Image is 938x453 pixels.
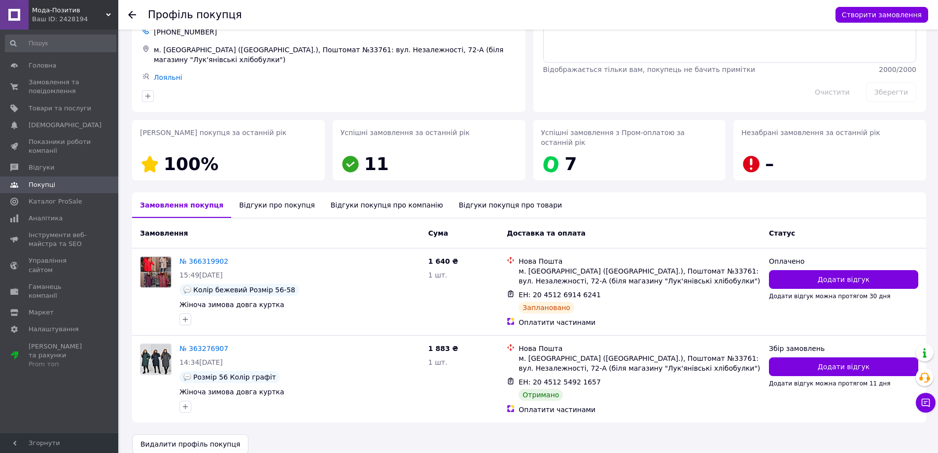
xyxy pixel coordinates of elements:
span: Додати відгук можна протягом 30 дня [769,293,890,300]
div: Оплачено [769,256,918,266]
span: 2000 / 2000 [879,66,916,73]
button: Чат з покупцем [916,393,936,413]
input: Пошук [5,35,116,52]
span: Доставка та оплата [507,229,586,237]
span: – [765,154,774,174]
span: 7 [565,154,577,174]
div: Prom топ [29,360,91,369]
div: Відгуки про покупця [231,192,322,218]
img: :speech_balloon: [183,286,191,294]
img: :speech_balloon: [183,373,191,381]
a: № 363276907 [179,345,228,352]
span: Аналітика [29,214,63,223]
div: Замовлення покупця [132,192,231,218]
span: 100% [164,154,218,174]
span: 1 883 ₴ [428,345,458,352]
div: Оплатити частинами [519,317,761,327]
span: ЕН: 20 4512 6914 6241 [519,291,601,299]
span: Додати відгук [818,362,869,372]
a: Жіноча зимова довга куртка [179,388,284,396]
span: Замовлення [140,229,188,237]
a: Жіноча зимова довга куртка [179,301,284,309]
div: м. [GEOGRAPHIC_DATA] ([GEOGRAPHIC_DATA].), Поштомат №33761: вул. Незалежності, 72-А (біля магазин... [519,266,761,286]
span: Успішні замовлення за останній рік [341,129,470,137]
span: Мода-Позитив [32,6,106,15]
span: Замовлення та повідомлення [29,78,91,96]
div: Відгуки покупця про товари [451,192,570,218]
div: Нова Пошта [519,256,761,266]
span: 1 640 ₴ [428,257,458,265]
div: Збір замовлень [769,344,918,353]
a: № 366319902 [179,257,228,265]
span: [DEMOGRAPHIC_DATA] [29,121,102,130]
span: Успішні замовлення з Пром-оплатою за останній рік [541,129,685,146]
span: Розмір 56 Колір графіт [193,373,276,381]
span: Відображається тільки вам, покупець не бачить примітки [543,66,756,73]
img: Фото товару [140,344,171,375]
span: Додати відгук [818,275,869,284]
span: Інструменти веб-майстра та SEO [29,231,91,248]
div: Заплановано [519,302,574,314]
div: Повернутися назад [128,10,136,20]
div: Відгуки покупця про компанію [323,192,451,218]
span: Статус [769,229,795,237]
span: Гаманець компанії [29,282,91,300]
span: Товари та послуги [29,104,91,113]
span: Додати відгук можна протягом 11 дня [769,380,890,387]
span: 1 шт. [428,271,448,279]
button: Додати відгук [769,270,918,289]
span: Маркет [29,308,54,317]
div: Отримано [519,389,563,401]
span: [PERSON_NAME] та рахунки [29,342,91,369]
div: Оплатити частинами [519,405,761,415]
span: Колір бежевий Розмір 56-58 [193,286,295,294]
span: 1 шт. [428,358,448,366]
a: Лояльні [154,73,182,81]
span: Показники роботи компанії [29,138,91,155]
div: Ваш ID: 2428194 [32,15,118,24]
span: Незабрані замовлення за останній рік [741,129,880,137]
span: Відгуки [29,163,54,172]
div: Нова Пошта [519,344,761,353]
span: [PERSON_NAME] покупця за останній рік [140,129,286,137]
span: Cума [428,229,448,237]
span: 14:34[DATE] [179,358,223,366]
span: Управління сайтом [29,256,91,274]
span: 15:49[DATE] [179,271,223,279]
span: 11 [364,154,389,174]
a: Фото товару [140,256,172,288]
button: Додати відгук [769,357,918,376]
a: Фото товару [140,344,172,375]
img: Фото товару [140,257,171,287]
div: м. [GEOGRAPHIC_DATA] ([GEOGRAPHIC_DATA].), Поштомат №33761: вул. Незалежності, 72-А (біля магазин... [519,353,761,373]
div: м. [GEOGRAPHIC_DATA] ([GEOGRAPHIC_DATA].), Поштомат №33761: вул. Незалежності, 72-А (біля магазин... [152,43,518,67]
span: ЕН: 20 4512 5492 1657 [519,378,601,386]
div: [PHONE_NUMBER] [152,25,518,39]
h1: Профіль покупця [148,9,242,21]
span: Налаштування [29,325,79,334]
span: Каталог ProSale [29,197,82,206]
button: Створити замовлення [835,7,928,23]
span: Головна [29,61,56,70]
span: Покупці [29,180,55,189]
